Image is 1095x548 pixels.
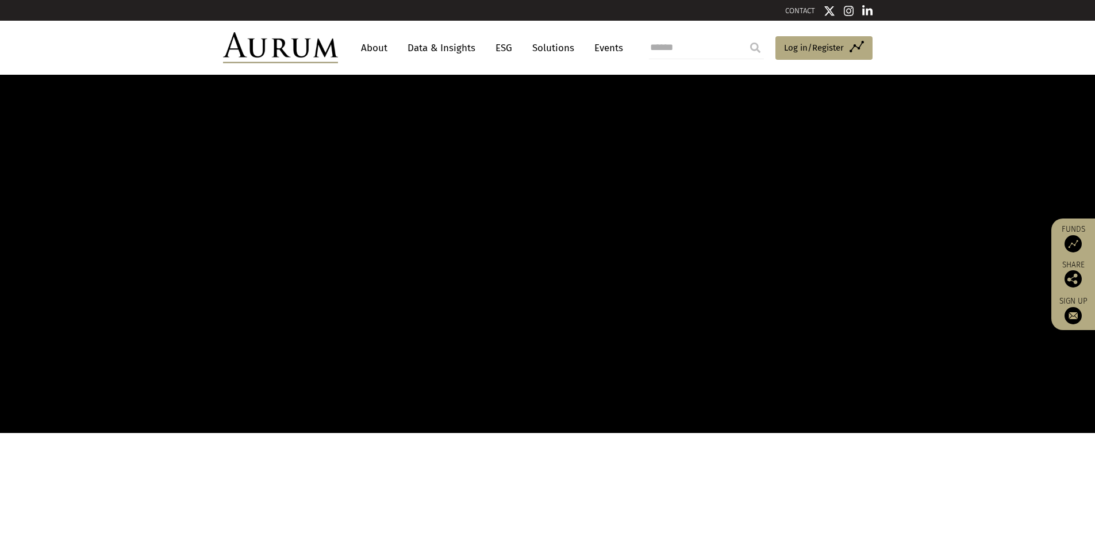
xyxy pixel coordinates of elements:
img: Twitter icon [824,5,835,17]
a: CONTACT [785,6,815,15]
img: Sign up to our newsletter [1065,307,1082,324]
a: Sign up [1057,296,1089,324]
div: Share [1057,261,1089,288]
a: Events [589,37,623,59]
img: Aurum [223,32,338,63]
input: Submit [744,36,767,59]
a: Funds [1057,224,1089,252]
span: Log in/Register [784,41,844,55]
a: Log in/Register [775,36,873,60]
img: Share this post [1065,270,1082,288]
img: Linkedin icon [862,5,873,17]
a: Data & Insights [402,37,481,59]
img: Access Funds [1065,235,1082,252]
a: ESG [490,37,518,59]
a: About [355,37,393,59]
a: Solutions [527,37,580,59]
img: Instagram icon [844,5,854,17]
